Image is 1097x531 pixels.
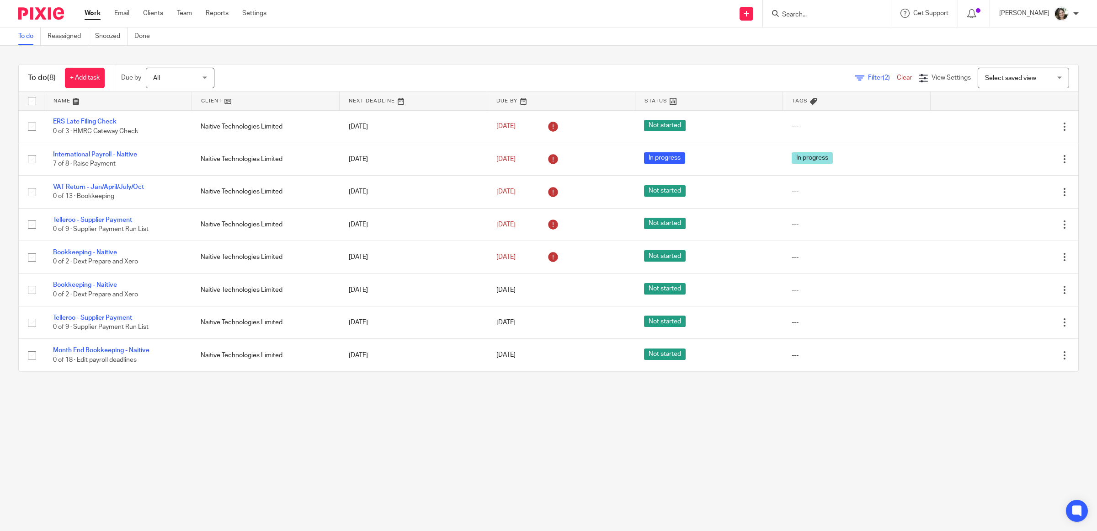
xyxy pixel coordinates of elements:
span: [DATE] [496,352,516,359]
span: Tags [792,98,808,103]
span: Not started [644,120,686,131]
a: Team [177,9,192,18]
p: [PERSON_NAME] [999,9,1049,18]
td: [DATE] [340,176,487,208]
td: Naitive Technologies Limited [192,274,339,306]
a: Bookkeeping - Naitive [53,249,117,256]
span: [DATE] [496,287,516,293]
td: Naitive Technologies Limited [192,339,339,371]
span: 0 of 2 · Dext Prepare and Xero [53,291,138,298]
span: (8) [47,74,56,81]
a: International Payroll - Naitive [53,151,137,158]
div: --- [792,351,921,360]
span: [DATE] [496,123,516,130]
a: Month End Bookkeeping - Naitive [53,347,149,354]
a: Clear [897,75,912,81]
td: Naitive Technologies Limited [192,176,339,208]
td: Naitive Technologies Limited [192,306,339,339]
div: --- [792,122,921,131]
div: --- [792,285,921,295]
span: 7 of 8 · Raise Payment [53,161,116,167]
a: Work [85,9,101,18]
span: Not started [644,185,686,197]
input: Search [781,11,863,19]
p: Due by [121,73,141,82]
td: [DATE] [340,208,487,241]
span: 0 of 9 · Supplier Payment Run List [53,226,149,232]
td: [DATE] [340,241,487,274]
span: [DATE] [496,319,516,326]
span: Filter [868,75,897,81]
td: Naitive Technologies Limited [192,241,339,274]
a: Snoozed [95,27,128,45]
span: View Settings [932,75,971,81]
span: In progress [792,152,833,164]
a: Bookkeeping - Naitive [53,282,117,288]
a: Settings [242,9,266,18]
span: [DATE] [496,156,516,162]
a: Clients [143,9,163,18]
span: Get Support [913,10,948,16]
span: Not started [644,349,686,360]
a: Telleroo - Supplier Payment [53,217,132,223]
span: Not started [644,218,686,229]
a: Email [114,9,129,18]
span: Not started [644,316,686,327]
a: Telleroo - Supplier Payment [53,315,132,321]
span: 0 of 9 · Supplier Payment Run List [53,324,149,330]
span: 0 of 18 · Edit payroll deadlines [53,357,137,363]
td: [DATE] [340,143,487,175]
div: --- [792,187,921,196]
td: Naitive Technologies Limited [192,208,339,241]
span: Not started [644,250,686,262]
a: + Add task [65,68,105,88]
td: [DATE] [340,306,487,339]
div: --- [792,318,921,327]
span: Not started [644,283,686,295]
span: 0 of 2 · Dext Prepare and Xero [53,259,138,265]
td: Naitive Technologies Limited [192,110,339,143]
td: [DATE] [340,339,487,371]
a: To do [18,27,41,45]
span: [DATE] [496,221,516,228]
span: 0 of 3 · HMRC Gateway Check [53,128,138,134]
a: ERS Late Filing Check [53,118,117,125]
a: Reports [206,9,229,18]
span: (2) [883,75,890,81]
div: --- [792,252,921,262]
a: Reassigned [48,27,88,45]
a: VAT Return - Jan/April/July/Oct [53,184,144,190]
span: [DATE] [496,188,516,195]
td: Naitive Technologies Limited [192,143,339,175]
span: All [153,75,160,81]
span: Select saved view [985,75,1036,81]
td: [DATE] [340,110,487,143]
span: 0 of 13 · Bookkeeping [53,193,114,200]
img: barbara-raine-.jpg [1054,6,1069,21]
img: Pixie [18,7,64,20]
h1: To do [28,73,56,83]
span: [DATE] [496,254,516,260]
span: In progress [644,152,685,164]
a: Done [134,27,157,45]
td: [DATE] [340,274,487,306]
div: --- [792,220,921,229]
